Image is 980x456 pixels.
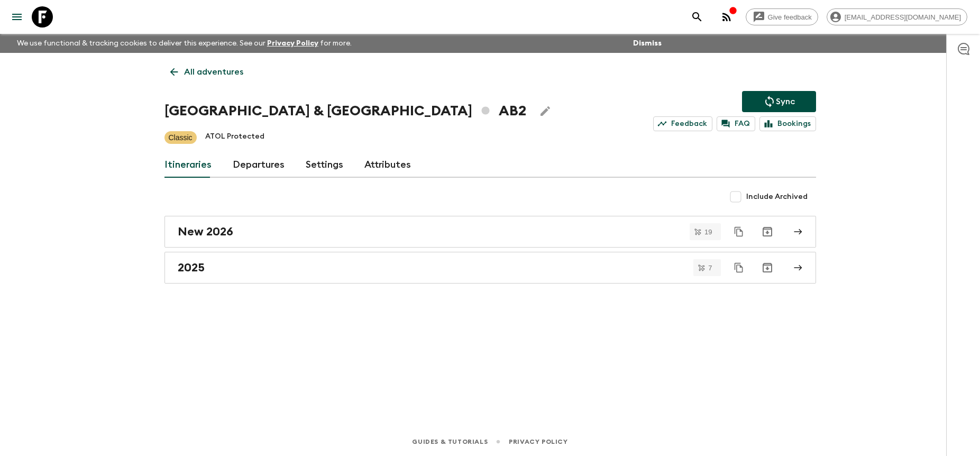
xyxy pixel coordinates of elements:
[746,191,808,202] span: Include Archived
[839,13,967,21] span: [EMAIL_ADDRESS][DOMAIN_NAME]
[698,229,718,235] span: 19
[164,152,212,178] a: Itineraries
[762,13,818,21] span: Give feedback
[306,152,343,178] a: Settings
[776,95,795,108] p: Sync
[729,222,748,241] button: Duplicate
[364,152,411,178] a: Attributes
[205,131,264,144] p: ATOL Protected
[164,252,816,284] a: 2025
[164,101,526,122] h1: [GEOGRAPHIC_DATA] & [GEOGRAPHIC_DATA] AB2
[178,225,233,239] h2: New 2026
[178,261,205,275] h2: 2025
[412,436,488,448] a: Guides & Tutorials
[757,221,778,242] button: Archive
[757,257,778,278] button: Archive
[13,34,356,53] p: We use functional & tracking cookies to deliver this experience. See our for more.
[233,152,285,178] a: Departures
[653,116,712,131] a: Feedback
[702,265,718,271] span: 7
[267,40,318,47] a: Privacy Policy
[746,8,818,25] a: Give feedback
[169,132,193,143] p: Classic
[535,101,556,122] button: Edit Adventure Title
[630,36,664,51] button: Dismiss
[164,216,816,248] a: New 2026
[164,61,249,83] a: All adventures
[717,116,755,131] a: FAQ
[742,91,816,112] button: Sync adventure departures to the booking engine
[729,258,748,277] button: Duplicate
[759,116,816,131] a: Bookings
[827,8,967,25] div: [EMAIL_ADDRESS][DOMAIN_NAME]
[184,66,243,78] p: All adventures
[686,6,708,28] button: search adventures
[6,6,28,28] button: menu
[509,436,567,448] a: Privacy Policy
